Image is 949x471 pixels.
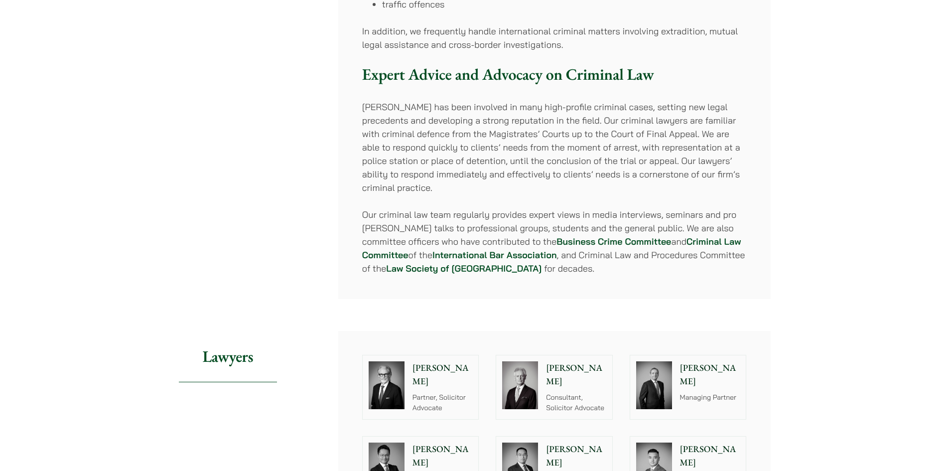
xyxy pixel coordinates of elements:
p: [PERSON_NAME] [412,443,473,470]
h2: Lawyers [179,331,277,382]
p: Our criminal law team regularly provides expert views in media interviews, seminars and pro [PERS... [362,208,747,275]
a: [PERSON_NAME] Partner, Solicitor Advocate [362,355,479,420]
p: Partner, Solicitor Advocate [412,392,473,413]
a: Business Crime Committee [556,236,671,247]
p: Consultant, Solicitor Advocate [546,392,606,413]
p: [PERSON_NAME] [680,443,740,470]
a: International Bar Association [432,249,557,261]
p: [PERSON_NAME] has been involved in many high-profile criminal cases, setting new legal precedents... [362,100,747,194]
a: [PERSON_NAME] Consultant, Solicitor Advocate [496,355,613,420]
a: Criminal Law Committee [362,236,741,261]
a: Law Society of [GEOGRAPHIC_DATA] [386,263,542,274]
p: [PERSON_NAME] [412,361,473,388]
p: Managing Partner [680,392,740,403]
a: [PERSON_NAME] Managing Partner [630,355,747,420]
p: [PERSON_NAME] [546,443,606,470]
h3: Expert Advice and Advocacy on Criminal Law [362,65,747,84]
p: [PERSON_NAME] [546,361,606,388]
p: In addition, we frequently handle international criminal matters involving extradition, mutual le... [362,24,747,51]
p: [PERSON_NAME] [680,361,740,388]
